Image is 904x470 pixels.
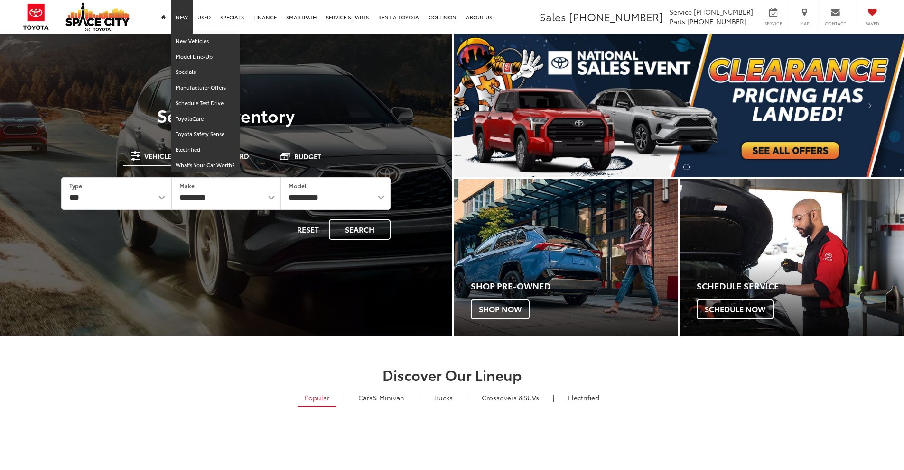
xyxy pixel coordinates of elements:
span: Saved [862,20,883,27]
a: ToyotaCare [171,111,240,127]
a: Shop Pre-Owned Shop Now [454,179,678,336]
li: Go to slide number 1. [669,164,675,170]
a: Popular [298,389,336,407]
span: Schedule Now [697,299,774,319]
span: Crossovers & [482,393,523,402]
li: | [416,393,422,402]
a: Specials [171,64,240,80]
span: [PHONE_NUMBER] [569,9,663,24]
h2: Discover Our Lineup [118,367,787,382]
button: Click to view next picture. [837,53,904,158]
button: Reset [289,219,327,240]
a: What's Your Car Worth? [171,158,240,173]
a: New Vehicles [171,34,240,49]
button: Click to view previous picture. [454,53,522,158]
div: Toyota [454,179,678,336]
span: Service [763,20,784,27]
img: Space City Toyota [65,2,130,31]
h3: Search Inventory [40,106,412,125]
h4: Schedule Service [697,281,904,291]
button: Search [329,219,391,240]
span: Parts [670,17,685,26]
div: Toyota [680,179,904,336]
span: Budget [294,153,321,160]
span: Vehicle [144,153,171,159]
span: Shop Now [471,299,530,319]
a: Manufacturer Offers [171,80,240,96]
li: | [464,393,470,402]
span: [PHONE_NUMBER] [694,7,753,17]
span: Service [670,7,692,17]
a: Toyota Safety Sense [171,127,240,142]
a: Electrified [561,389,606,406]
a: Model Line-Up [171,49,240,65]
span: Contact [825,20,846,27]
a: Schedule Test Drive [171,96,240,111]
span: Map [794,20,815,27]
span: & Minivan [373,393,404,402]
a: SUVs [475,389,546,406]
h4: Shop Pre-Owned [471,281,678,291]
li: | [341,393,347,402]
a: Schedule Service Schedule Now [680,179,904,336]
li: Go to slide number 2. [683,164,690,170]
label: Model [289,181,307,190]
label: Make [179,181,195,190]
a: Trucks [426,389,460,406]
a: Electrified [171,142,240,158]
span: Sales [540,9,566,24]
li: | [550,393,557,402]
a: Cars [351,389,411,406]
span: [PHONE_NUMBER] [687,17,746,26]
label: Type [69,181,82,190]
